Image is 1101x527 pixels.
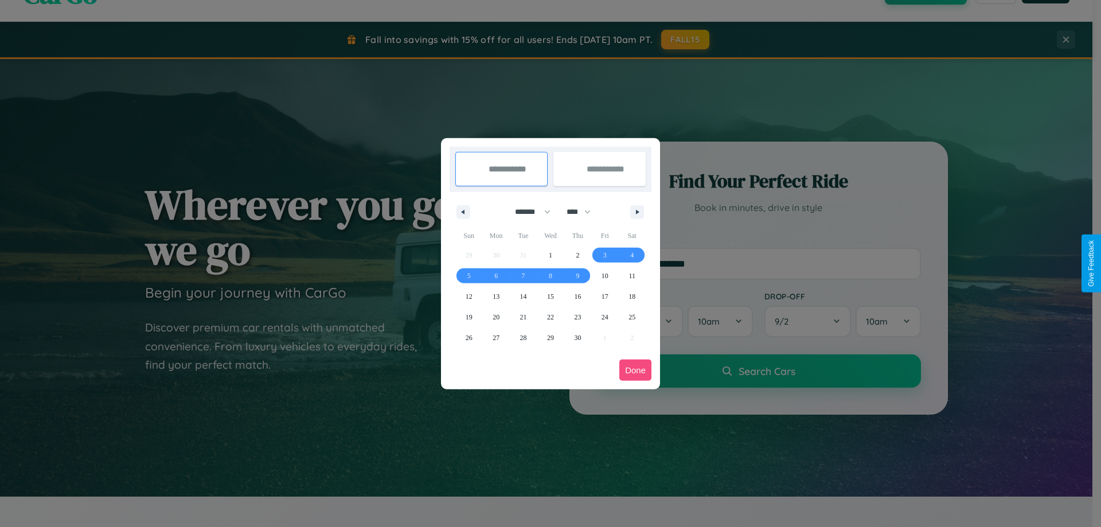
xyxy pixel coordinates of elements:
[591,286,618,307] button: 17
[547,286,554,307] span: 15
[619,266,646,286] button: 11
[574,327,581,348] span: 30
[482,227,509,245] span: Mon
[564,307,591,327] button: 23
[574,307,581,327] span: 23
[564,266,591,286] button: 9
[482,307,509,327] button: 20
[564,245,591,266] button: 2
[602,286,608,307] span: 17
[455,266,482,286] button: 5
[591,307,618,327] button: 24
[574,286,581,307] span: 16
[1087,240,1095,287] div: Give Feedback
[564,227,591,245] span: Thu
[537,227,564,245] span: Wed
[547,327,554,348] span: 29
[510,227,537,245] span: Tue
[493,286,499,307] span: 13
[520,327,527,348] span: 28
[576,266,579,286] span: 9
[619,307,646,327] button: 25
[482,327,509,348] button: 27
[520,286,527,307] span: 14
[455,327,482,348] button: 26
[628,286,635,307] span: 18
[628,307,635,327] span: 25
[482,286,509,307] button: 13
[591,245,618,266] button: 3
[537,307,564,327] button: 22
[455,286,482,307] button: 12
[602,307,608,327] span: 24
[466,286,473,307] span: 12
[630,245,634,266] span: 4
[510,327,537,348] button: 28
[591,266,618,286] button: 10
[493,327,499,348] span: 27
[547,307,554,327] span: 22
[619,227,646,245] span: Sat
[619,360,651,381] button: Done
[466,327,473,348] span: 26
[591,227,618,245] span: Fri
[494,266,498,286] span: 6
[466,307,473,327] span: 19
[510,286,537,307] button: 14
[467,266,471,286] span: 5
[455,227,482,245] span: Sun
[537,266,564,286] button: 8
[564,327,591,348] button: 30
[510,307,537,327] button: 21
[619,245,646,266] button: 4
[537,286,564,307] button: 15
[564,286,591,307] button: 16
[537,327,564,348] button: 29
[549,266,552,286] span: 8
[482,266,509,286] button: 6
[537,245,564,266] button: 1
[603,245,607,266] span: 3
[628,266,635,286] span: 11
[510,266,537,286] button: 7
[576,245,579,266] span: 2
[455,307,482,327] button: 19
[520,307,527,327] span: 21
[619,286,646,307] button: 18
[522,266,525,286] span: 7
[493,307,499,327] span: 20
[602,266,608,286] span: 10
[549,245,552,266] span: 1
